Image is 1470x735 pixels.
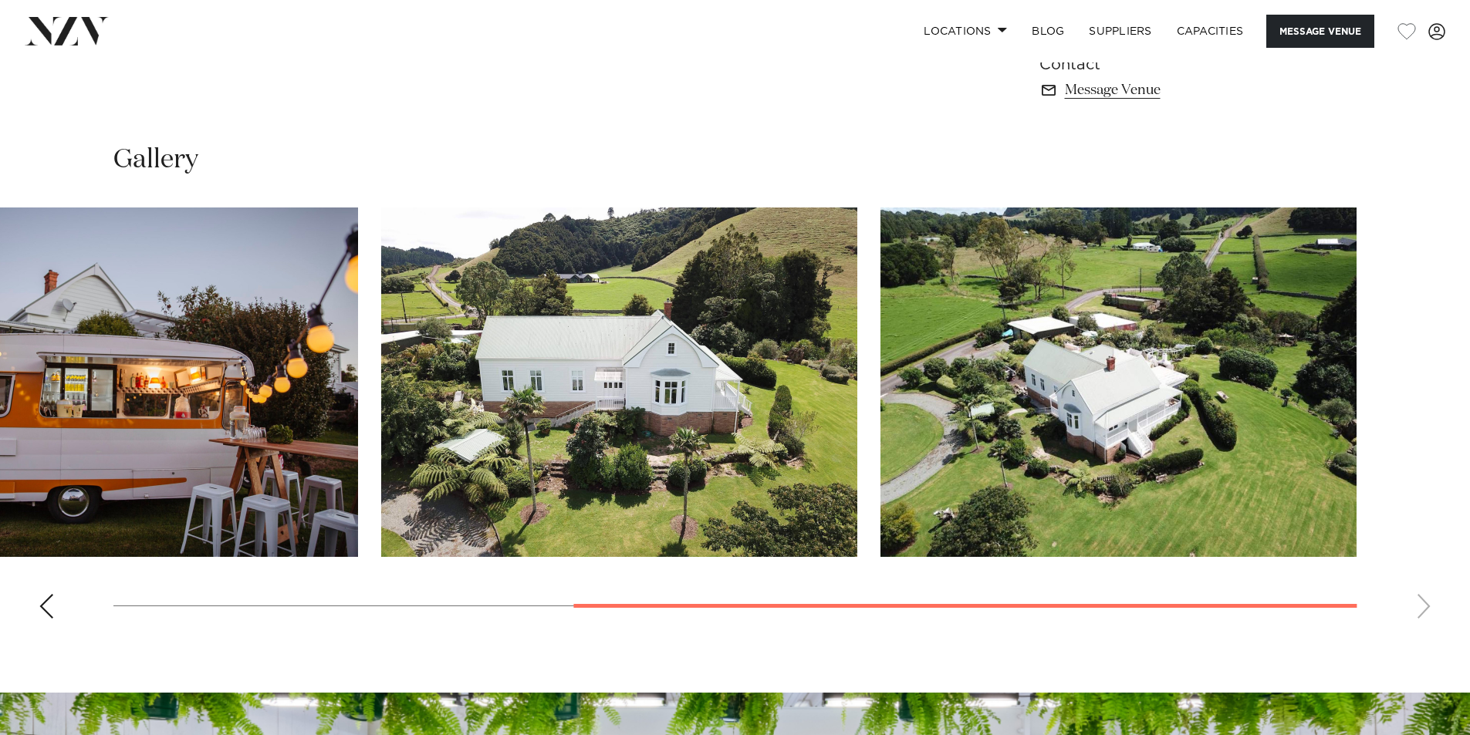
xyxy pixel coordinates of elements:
[1019,15,1076,48] a: BLOG
[1039,53,1291,76] h6: Contact
[880,207,1357,557] swiper-slide: 4 / 4
[1164,15,1256,48] a: Capacities
[113,143,198,177] h2: Gallery
[911,15,1019,48] a: Locations
[1039,79,1291,101] a: Message Venue
[1266,15,1374,48] button: Message Venue
[1076,15,1164,48] a: SUPPLIERS
[25,17,109,45] img: nzv-logo.png
[381,207,857,557] swiper-slide: 3 / 4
